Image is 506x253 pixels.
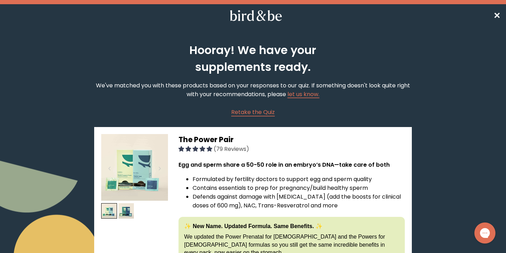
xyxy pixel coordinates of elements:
span: (79 Reviews) [214,145,249,153]
strong: Egg and sperm share a 50-50 role in an embryo’s DNA—take care of both [179,161,390,169]
a: Retake the Quiz [231,108,275,116]
p: We've matched you with these products based on your responses to our quiz. If something doesn't l... [94,81,412,99]
img: thumbnail image [101,134,168,201]
iframe: Gorgias live chat messenger [471,220,499,246]
span: 4.92 stars [179,145,214,153]
img: thumbnail image [118,203,134,219]
a: let us know. [287,90,319,98]
li: Formulated by fertility doctors to support egg and sperm quality [193,175,405,184]
span: Retake the Quiz [231,108,275,116]
h2: Hooray! We have your supplements ready. [158,42,348,75]
a: ✕ [493,9,500,22]
li: Contains essentials to prep for pregnancy/build healthy sperm [193,184,405,192]
span: The Power Pair [179,134,234,145]
img: thumbnail image [101,203,117,219]
span: ✕ [493,10,500,21]
strong: ✨ New Name. Updated Formula. Same Benefits. ✨ [184,223,323,229]
li: Defends against damage with [MEDICAL_DATA] (add the boosts for clinical doses of 600 mg), NAC, Tr... [193,192,405,210]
